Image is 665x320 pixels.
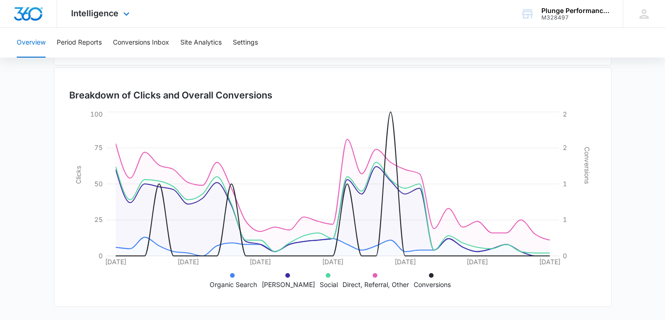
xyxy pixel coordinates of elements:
p: Organic Search [210,280,257,289]
tspan: Clicks [74,166,82,184]
tspan: 75 [94,144,103,151]
tspan: 0 [99,252,103,260]
div: account name [541,7,609,14]
tspan: 1 [563,180,567,188]
tspan: 100 [90,110,103,118]
span: Intelligence [71,8,119,18]
div: account id [541,14,609,21]
button: Conversions Inbox [113,28,169,58]
tspan: 2 [563,144,567,151]
tspan: [DATE] [539,258,560,266]
tspan: 50 [94,180,103,188]
p: Social [320,280,338,289]
button: Overview [17,28,46,58]
tspan: 2 [563,110,567,118]
tspan: 0 [563,252,567,260]
p: [PERSON_NAME] [262,280,315,289]
tspan: [DATE] [177,258,198,266]
tspan: 25 [94,216,103,223]
tspan: [DATE] [250,258,271,266]
h3: Breakdown of Clicks and Overall Conversions [69,88,272,102]
tspan: 1 [563,216,567,223]
p: Direct, Referral, Other [342,280,409,289]
tspan: [DATE] [322,258,343,266]
tspan: [DATE] [394,258,415,266]
button: Site Analytics [180,28,222,58]
tspan: Conversions [583,147,591,184]
tspan: [DATE] [467,258,488,266]
p: Conversions [414,280,451,289]
button: Settings [233,28,258,58]
button: Period Reports [57,28,102,58]
tspan: [DATE] [105,258,126,266]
